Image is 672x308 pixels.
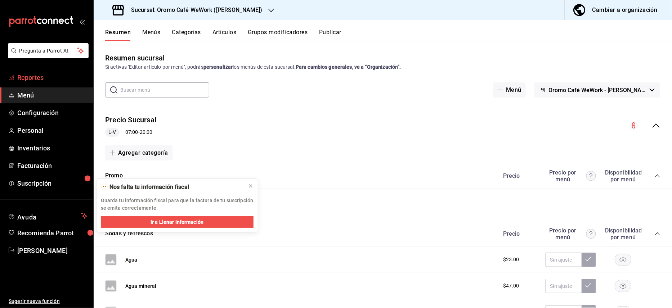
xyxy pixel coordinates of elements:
span: [PERSON_NAME] [17,246,88,255]
span: Personal [17,126,88,135]
button: Grupos modificadores [248,29,308,41]
div: navigation tabs [105,29,672,41]
span: L-V [106,128,119,136]
span: Configuración [17,108,88,118]
button: Ir a Llenar Información [101,216,254,228]
a: Pregunta a Parrot AI [5,52,89,60]
span: Recomienda Parrot [17,228,88,238]
span: Menú [17,90,88,100]
button: collapse-category-row [655,173,660,179]
input: Buscar menú [120,83,209,97]
span: Pregunta a Parrot AI [19,47,77,55]
span: Facturación [17,161,88,171]
strong: Para cambios generales, ve a “Organización”. [296,64,401,70]
button: Agregar categoría [105,145,173,160]
span: $23.00 [503,256,519,263]
p: Guarda tu información fiscal para que la factura de tu suscripción se emita correctamente. [101,197,254,212]
button: Agua mineral [125,282,157,290]
button: Oromo Café WeWork - [PERSON_NAME] [534,82,660,98]
input: Sin ajuste [546,253,582,267]
h3: Sucursal: Oromo Café WeWork ([PERSON_NAME]) [125,6,263,14]
button: Resumen [105,29,131,41]
span: Oromo Café WeWork - [PERSON_NAME] [549,87,647,94]
button: Sodas y refrescos [105,230,153,238]
button: Promo [105,172,123,180]
div: Si activas ‘Editar artículo por menú’, podrás los menús de esta sucursal. [105,63,660,71]
div: Disponibilidad por menú [605,169,641,183]
button: Precio Sucursal [105,115,156,125]
button: Menús [142,29,160,41]
div: collapse-menu-row [94,109,672,142]
button: Menú [493,82,526,98]
span: Sugerir nueva función [9,298,88,305]
button: Agua [125,256,138,263]
div: 🫥 Nos falta tu información fiscal [101,183,242,191]
span: $47.00 [503,282,519,290]
button: Pregunta a Parrot AI [8,43,89,58]
button: Categorías [172,29,201,41]
span: Ir a Llenar Información [151,218,203,226]
strong: personalizar [203,64,233,70]
span: Inventarios [17,143,88,153]
div: 07:00 - 20:00 [105,128,156,137]
span: Ayuda [17,212,78,220]
div: Disponibilidad por menú [605,227,641,241]
button: open_drawer_menu [79,19,85,24]
span: Suscripción [17,178,88,188]
button: Artículos [212,29,236,41]
span: Reportes [17,73,88,82]
div: Precio [496,172,542,179]
input: Sin ajuste [546,279,582,293]
div: Cambiar a organización [592,5,658,15]
div: Precio por menú [546,227,596,241]
button: collapse-category-row [655,231,660,237]
button: Publicar [319,29,341,41]
div: Precio [496,230,542,237]
div: Precio por menú [546,169,596,183]
div: Resumen sucursal [105,53,165,63]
